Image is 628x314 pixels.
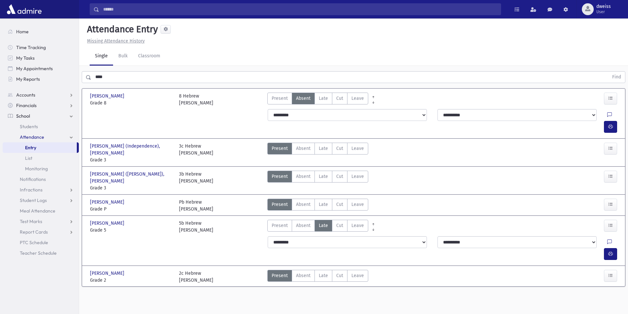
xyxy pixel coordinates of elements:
[351,145,364,152] span: Leave
[351,95,364,102] span: Leave
[3,237,79,248] a: PTC Schedule
[3,216,79,227] a: Test Marks
[319,272,328,279] span: Late
[20,250,57,256] span: Teacher Schedule
[3,111,79,121] a: School
[319,201,328,208] span: Late
[90,100,172,106] span: Grade 8
[3,90,79,100] a: Accounts
[3,206,79,216] a: Meal Attendance
[90,199,126,206] span: [PERSON_NAME]
[90,157,172,163] span: Grade 3
[113,47,133,66] a: Bulk
[84,24,158,35] h5: Attendance Entry
[16,29,29,35] span: Home
[16,102,37,108] span: Financials
[296,173,311,180] span: Absent
[20,176,46,182] span: Notifications
[296,272,311,279] span: Absent
[319,173,328,180] span: Late
[267,199,368,213] div: AttTypes
[20,197,47,203] span: Student Logs
[608,71,625,83] button: Find
[272,201,288,208] span: Present
[272,272,288,279] span: Present
[90,93,126,100] span: [PERSON_NAME]
[3,185,79,195] a: Infractions
[267,93,368,106] div: AttTypes
[351,272,364,279] span: Leave
[319,145,328,152] span: Late
[3,248,79,258] a: Teacher Schedule
[16,76,40,82] span: My Reports
[16,92,35,98] span: Accounts
[20,187,43,193] span: Infractions
[16,44,46,50] span: Time Tracking
[25,145,36,151] span: Entry
[90,185,172,191] span: Grade 3
[3,163,79,174] a: Monitoring
[179,171,213,191] div: 3b Hebrew [PERSON_NAME]
[336,173,343,180] span: Cut
[3,63,79,74] a: My Appointments
[20,124,38,129] span: Students
[3,42,79,53] a: Time Tracking
[20,240,48,245] span: PTC Schedule
[336,95,343,102] span: Cut
[20,229,48,235] span: Report Cards
[5,3,43,16] img: AdmirePro
[3,132,79,142] a: Attendance
[179,220,213,234] div: 5b Hebrew [PERSON_NAME]
[296,145,311,152] span: Absent
[179,93,213,106] div: 8 Hebrew [PERSON_NAME]
[267,171,368,191] div: AttTypes
[3,26,79,37] a: Home
[351,173,364,180] span: Leave
[25,155,32,161] span: List
[272,222,288,229] span: Present
[133,47,165,66] a: Classroom
[319,222,328,229] span: Late
[3,53,79,63] a: My Tasks
[3,153,79,163] a: List
[267,270,368,284] div: AttTypes
[16,55,35,61] span: My Tasks
[336,222,343,229] span: Cut
[267,143,368,163] div: AttTypes
[90,227,172,234] span: Grade 5
[25,166,48,172] span: Monitoring
[90,206,172,213] span: Grade P
[336,272,343,279] span: Cut
[90,277,172,284] span: Grade 2
[272,173,288,180] span: Present
[272,95,288,102] span: Present
[20,134,44,140] span: Attendance
[267,220,368,234] div: AttTypes
[179,199,213,213] div: Pb Hebrew [PERSON_NAME]
[351,222,364,229] span: Leave
[336,201,343,208] span: Cut
[3,100,79,111] a: Financials
[99,3,501,15] input: Search
[90,270,126,277] span: [PERSON_NAME]
[84,38,145,44] a: Missing Attendance History
[296,201,311,208] span: Absent
[16,113,30,119] span: School
[87,38,145,44] u: Missing Attendance History
[3,74,79,84] a: My Reports
[3,174,79,185] a: Notifications
[90,47,113,66] a: Single
[296,95,311,102] span: Absent
[336,145,343,152] span: Cut
[296,222,311,229] span: Absent
[272,145,288,152] span: Present
[596,9,611,14] span: User
[319,95,328,102] span: Late
[3,142,77,153] a: Entry
[16,66,53,71] span: My Appointments
[90,220,126,227] span: [PERSON_NAME]
[20,208,55,214] span: Meal Attendance
[596,4,611,9] span: dweiss
[179,143,213,163] div: 3c Hebrew [PERSON_NAME]
[90,171,172,185] span: [PERSON_NAME] ([PERSON_NAME]), [PERSON_NAME]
